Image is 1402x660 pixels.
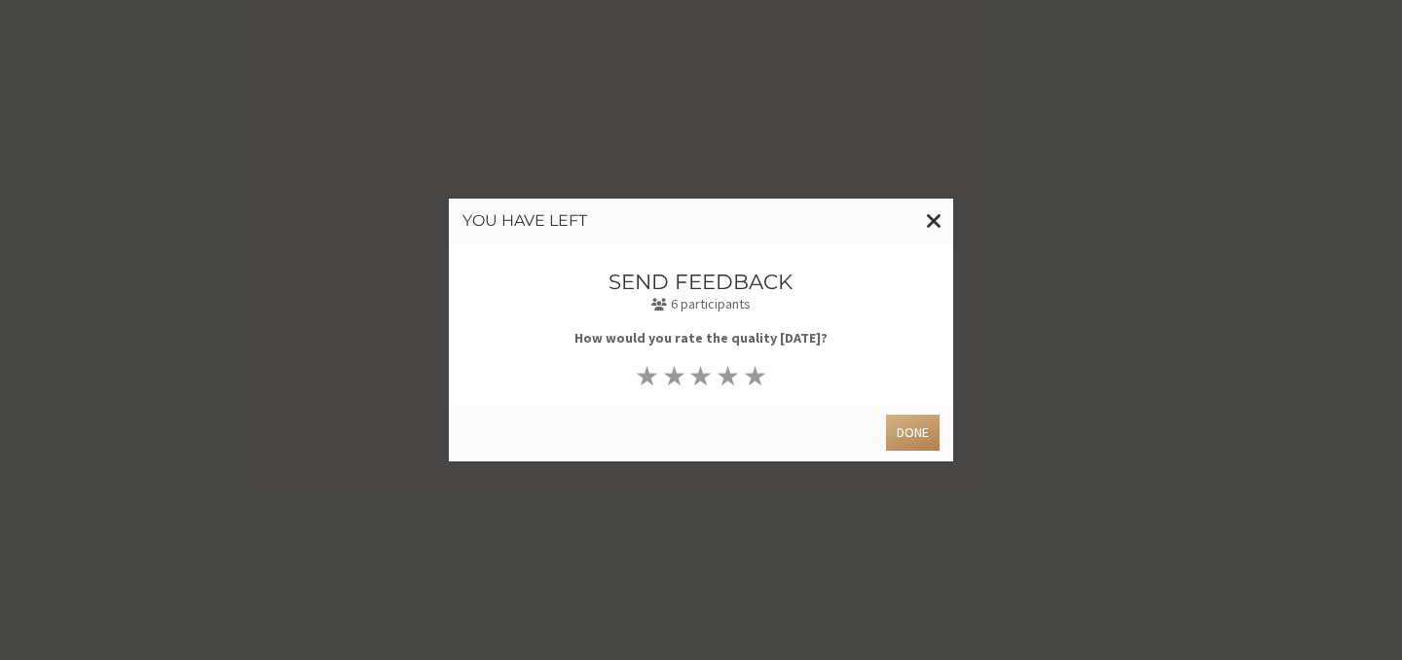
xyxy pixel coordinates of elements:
button: ★ [634,362,661,389]
button: Done [886,415,940,451]
button: ★ [742,362,769,389]
h3: You have left [462,212,940,230]
button: Close modal [915,199,953,243]
button: ★ [687,362,715,389]
p: 6 participants [515,294,888,314]
button: ★ [660,362,687,389]
b: How would you rate the quality [DATE]? [574,329,828,347]
button: ★ [715,362,742,389]
h3: Send feedback [515,271,888,293]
